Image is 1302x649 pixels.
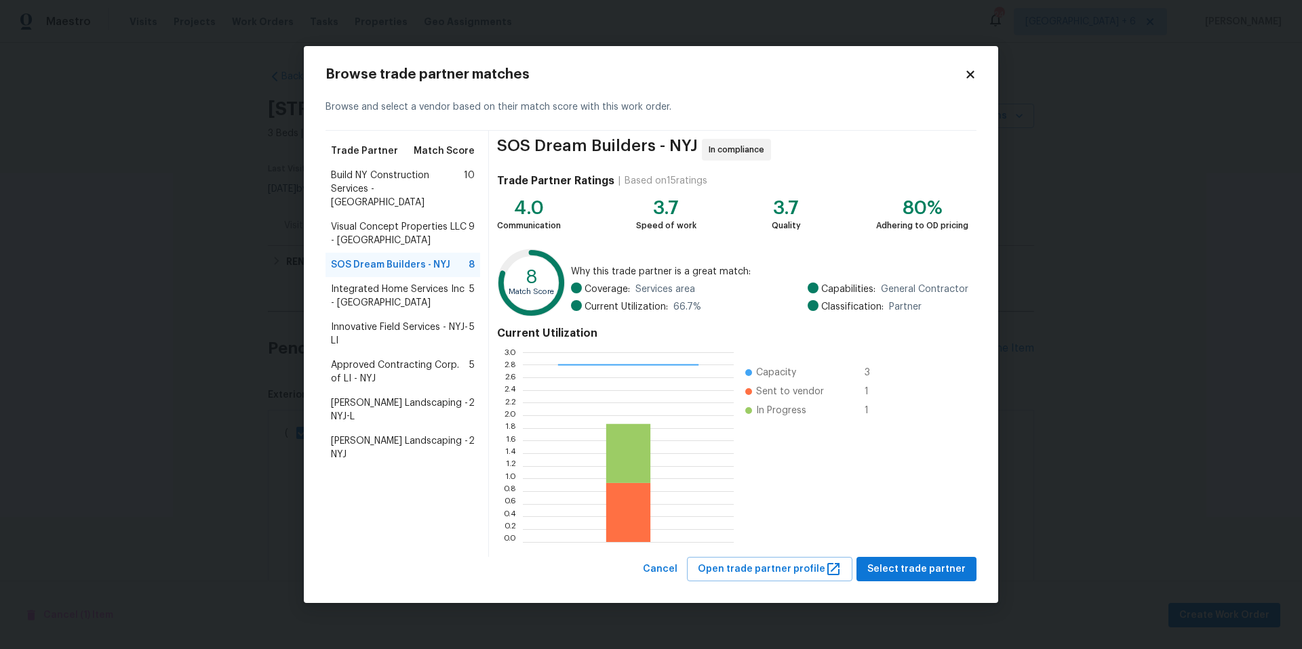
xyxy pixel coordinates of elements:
span: Select trade partner [867,561,966,578]
div: 3.7 [772,201,801,215]
text: 0.8 [503,487,516,495]
span: [PERSON_NAME] Landscaping - NYJ-L [331,396,469,423]
text: 0.0 [503,537,516,545]
text: 0.6 [504,499,516,507]
span: 5 [469,320,475,348]
span: Why this trade partner is a great match: [571,265,968,278]
h2: Browse trade partner matches [325,68,964,81]
div: 80% [876,201,968,215]
text: 2.4 [504,385,516,394]
span: Visual Concept Properties LLC - [GEOGRAPHIC_DATA] [331,220,469,247]
span: 66.7 % [673,300,701,314]
span: Match Score [414,144,475,158]
span: 1 [865,385,886,398]
span: Classification: [821,300,884,314]
span: Integrated Home Services Inc - [GEOGRAPHIC_DATA] [331,282,469,310]
span: 2 [469,396,475,423]
span: Approved Contracting Corp. of LI - NYJ [331,358,469,385]
text: 2.2 [505,398,516,406]
div: Quality [772,219,801,232]
h4: Current Utilization [497,327,968,340]
span: 8 [469,258,475,272]
div: Speed of work [636,219,696,232]
span: In Progress [756,404,806,417]
text: 1.4 [505,449,516,457]
span: In compliance [709,143,770,156]
div: Based on 15 ratings [625,174,707,188]
span: Build NY Construction Services - [GEOGRAPHIC_DATA] [331,169,464,209]
text: 3.0 [504,348,516,356]
span: Sent to vendor [756,385,824,398]
text: 1.2 [506,461,516,469]
span: 5 [469,358,475,385]
span: Partner [889,300,922,314]
text: 2.6 [505,373,516,381]
span: 9 [469,220,475,247]
span: 2 [469,434,475,461]
div: Communication [497,219,561,232]
span: 5 [469,282,475,310]
text: 2.8 [504,360,516,369]
span: [PERSON_NAME] Landscaping - NYJ [331,434,469,461]
button: Open trade partner profile [687,557,852,582]
div: 4.0 [497,201,561,215]
span: 10 [464,169,475,209]
span: Capabilities: [821,282,875,296]
text: 0.4 [503,512,516,520]
span: Coverage: [585,282,630,296]
h4: Trade Partner Ratings [497,174,614,188]
span: Services area [635,282,695,296]
text: 1.0 [505,474,516,482]
text: 8 [526,267,538,286]
span: SOS Dream Builders - NYJ [497,139,698,161]
button: Select trade partner [856,557,976,582]
div: | [614,174,625,188]
div: Browse and select a vendor based on their match score with this work order. [325,84,976,131]
span: 3 [865,366,886,379]
text: 0.2 [504,525,516,533]
div: 3.7 [636,201,696,215]
span: Current Utilization: [585,300,668,314]
span: Trade Partner [331,144,398,158]
text: 1.6 [506,436,516,444]
span: General Contractor [881,282,968,296]
span: Capacity [756,366,796,379]
text: 2.0 [504,411,516,419]
span: SOS Dream Builders - NYJ [331,258,450,272]
span: 1 [865,404,886,417]
span: Cancel [643,561,677,578]
div: Adhering to OD pricing [876,219,968,232]
text: Match Score [509,288,554,295]
button: Cancel [637,557,683,582]
span: Innovative Field Services - NYJ-LI [331,320,469,348]
span: Open trade partner profile [698,561,842,578]
text: 1.8 [505,423,516,432]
